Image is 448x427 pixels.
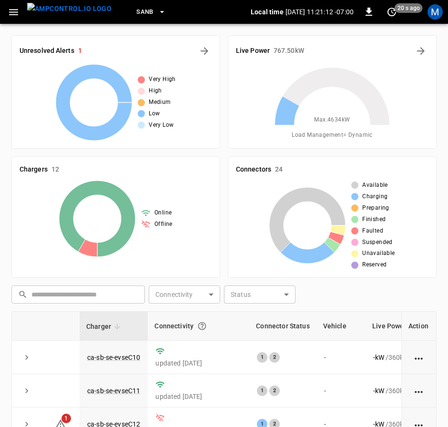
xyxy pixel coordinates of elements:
[314,115,350,125] span: Max. 4634 kW
[87,354,140,361] a: ca-sb-se-evseC10
[257,386,267,396] div: 1
[413,386,425,396] div: action cell options
[149,121,173,130] span: Very Low
[149,109,160,119] span: Low
[401,312,436,341] th: Action
[249,312,316,341] th: Connector Status
[373,386,428,396] div: / 360 kW
[20,350,34,365] button: expand row
[274,46,304,56] h6: 767.50 kW
[149,98,171,107] span: Medium
[20,164,48,175] h6: Chargers
[362,260,387,270] span: Reserved
[373,386,384,396] p: - kW
[316,312,366,341] th: Vehicle
[193,317,211,335] button: Connection between the charger and our software.
[292,131,373,140] span: Load Management = Dynamic
[362,249,395,258] span: Unavailable
[384,4,399,20] button: set refresh interval
[149,86,162,96] span: High
[78,46,82,56] h6: 1
[373,353,428,362] div: / 360 kW
[51,164,59,175] h6: 12
[27,3,112,15] img: ampcontrol.io logo
[154,317,243,335] div: Connectivity
[20,46,74,56] h6: Unresolved Alerts
[362,215,386,224] span: Finished
[362,181,388,190] span: Available
[236,46,270,56] h6: Live Power
[20,384,34,398] button: expand row
[366,312,436,341] th: Live Power
[87,387,140,395] a: ca-sb-se-evseC11
[154,208,172,218] span: Online
[132,3,170,21] button: SanB
[316,341,366,374] td: -
[269,386,280,396] div: 2
[285,7,354,17] p: [DATE] 11:21:12 -07:00
[197,43,212,59] button: All Alerts
[413,43,428,59] button: Energy Overview
[395,3,423,13] span: 20 s ago
[236,164,271,175] h6: Connectors
[373,353,384,362] p: - kW
[362,226,383,236] span: Faulted
[269,352,280,363] div: 2
[86,321,123,332] span: Charger
[155,358,242,368] p: updated [DATE]
[362,238,393,247] span: Suspended
[257,352,267,363] div: 1
[362,203,389,213] span: Preparing
[362,192,387,202] span: Charging
[251,7,284,17] p: Local time
[154,220,173,229] span: Offline
[155,392,242,401] p: updated [DATE]
[136,7,153,18] span: SanB
[316,374,366,407] td: -
[149,75,176,84] span: Very High
[61,414,71,423] span: 1
[413,353,425,362] div: action cell options
[428,4,443,20] div: profile-icon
